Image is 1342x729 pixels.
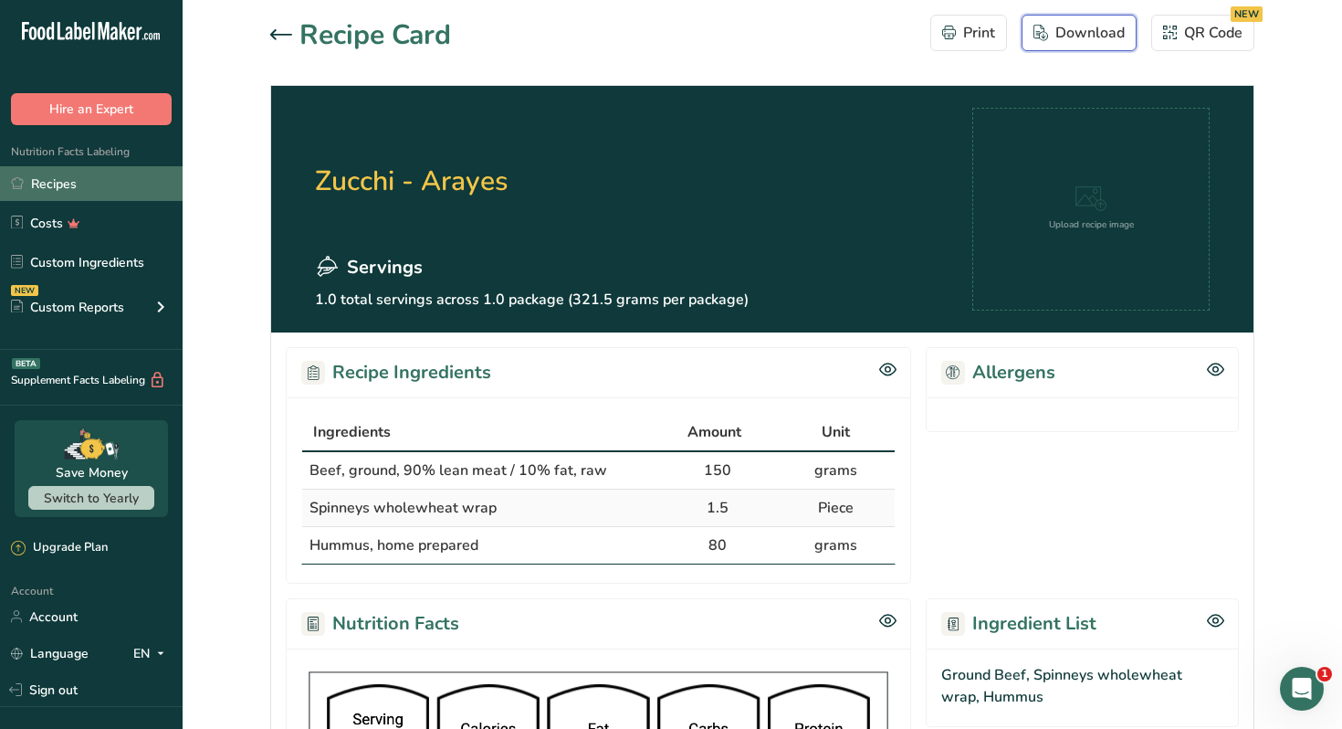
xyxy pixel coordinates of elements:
td: grams [776,452,895,490]
div: QR Code [1163,22,1242,44]
span: Ingredients [313,421,391,443]
button: QR Code NEW [1151,15,1254,51]
span: Switch to Yearly [44,490,139,507]
h2: Nutrition Facts [301,610,459,638]
div: EN [133,642,172,664]
p: 1.0 total servings across 1.0 package (321.5 grams per package) [315,289,749,311]
span: Beef, ground, 90% lean meat / 10% fat, raw [309,460,607,481]
div: Print [942,22,995,44]
button: Print [930,15,1007,51]
div: Upgrade Plan [11,539,108,557]
button: Switch to Yearly [28,486,154,510]
span: 1 [1317,667,1332,681]
td: 80 [658,527,777,564]
div: NEW [1231,6,1263,22]
div: BETA [12,358,40,369]
div: Save Money [56,463,128,482]
td: Piece [776,490,895,527]
td: grams [776,527,895,564]
iframe: Intercom live chat [1280,667,1324,711]
span: Amount [687,421,741,443]
div: NEW [11,285,38,296]
span: Unit [822,421,850,443]
div: Custom Reports [11,298,124,317]
h2: Ingredient List [941,610,1096,638]
div: Ground Beef, Spinneys wholewheat wrap, Hummus [926,649,1239,727]
button: Hire an Expert [11,93,172,125]
td: 150 [658,452,777,490]
h2: Recipe Ingredients [301,359,491,386]
span: Hummus, home prepared [309,535,478,555]
h2: Zucchi - Arayes [315,108,749,254]
button: Download [1022,15,1137,51]
div: Download [1033,22,1125,44]
a: Language [11,638,89,670]
h2: Allergens [941,359,1055,386]
span: Spinneys wholewheat wrap [309,498,497,518]
div: Upload recipe image [1049,218,1134,232]
span: Servings [347,254,423,281]
h1: Recipe Card [299,15,451,56]
td: 1.5 [658,490,777,527]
